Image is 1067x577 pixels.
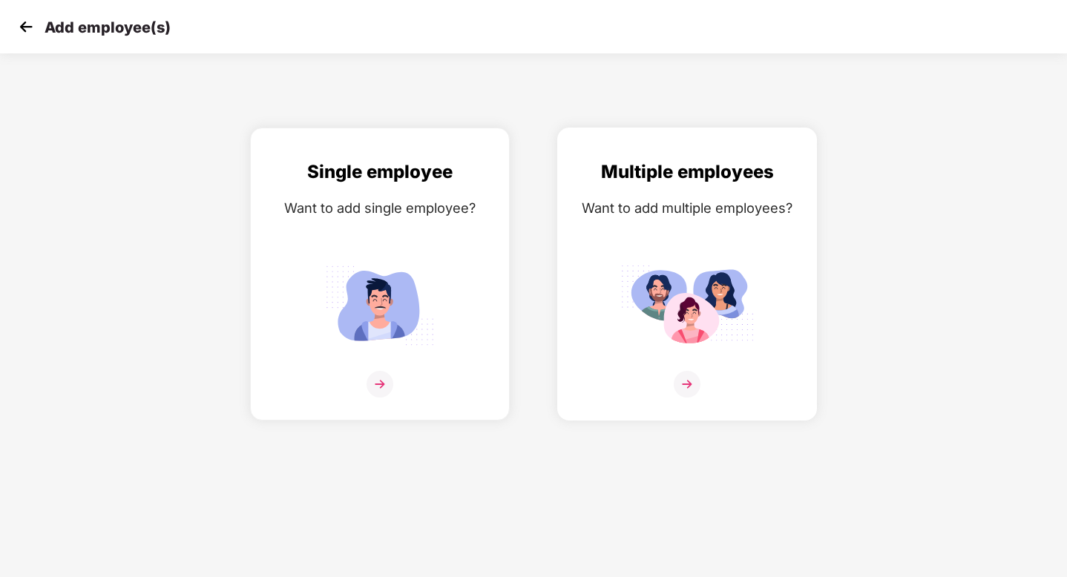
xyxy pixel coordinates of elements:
[266,197,494,219] div: Want to add single employee?
[674,371,700,398] img: svg+xml;base64,PHN2ZyB4bWxucz0iaHR0cDovL3d3dy53My5vcmcvMjAwMC9zdmciIHdpZHRoPSIzNiIgaGVpZ2h0PSIzNi...
[573,158,801,186] div: Multiple employees
[15,16,37,38] img: svg+xml;base64,PHN2ZyB4bWxucz0iaHR0cDovL3d3dy53My5vcmcvMjAwMC9zdmciIHdpZHRoPSIzMCIgaGVpZ2h0PSIzMC...
[313,259,447,352] img: svg+xml;base64,PHN2ZyB4bWxucz0iaHR0cDovL3d3dy53My5vcmcvMjAwMC9zdmciIGlkPSJTaW5nbGVfZW1wbG95ZWUiIH...
[45,19,171,36] p: Add employee(s)
[266,158,494,186] div: Single employee
[573,197,801,219] div: Want to add multiple employees?
[367,371,393,398] img: svg+xml;base64,PHN2ZyB4bWxucz0iaHR0cDovL3d3dy53My5vcmcvMjAwMC9zdmciIHdpZHRoPSIzNiIgaGVpZ2h0PSIzNi...
[620,259,754,352] img: svg+xml;base64,PHN2ZyB4bWxucz0iaHR0cDovL3d3dy53My5vcmcvMjAwMC9zdmciIGlkPSJNdWx0aXBsZV9lbXBsb3llZS...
